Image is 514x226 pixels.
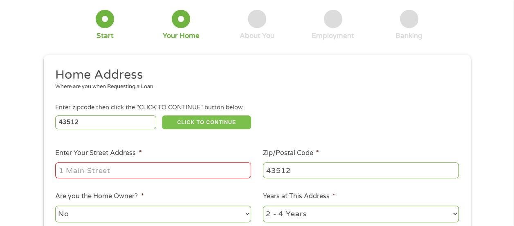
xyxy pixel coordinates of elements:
[55,162,251,178] input: 1 Main Street
[55,115,156,129] input: Enter Zipcode (e.g 01510)
[55,83,453,91] div: Where are you when Requesting a Loan.
[163,31,200,40] div: Your Home
[162,115,251,129] button: CLICK TO CONTINUE
[240,31,274,40] div: About You
[312,31,354,40] div: Employment
[55,192,144,201] label: Are you the Home Owner?
[395,31,422,40] div: Banking
[263,149,319,157] label: Zip/Postal Code
[55,103,458,112] div: Enter zipcode then click the "CLICK TO CONTINUE" button below.
[97,31,114,40] div: Start
[55,67,453,83] h2: Home Address
[55,149,141,157] label: Enter Your Street Address
[263,192,335,201] label: Years at This Address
